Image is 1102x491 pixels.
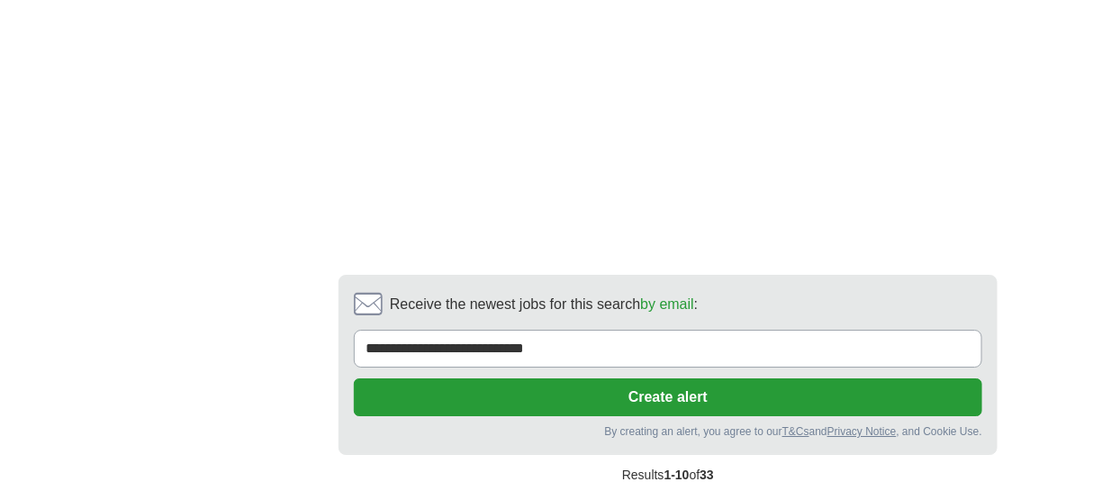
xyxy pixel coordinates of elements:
[664,468,690,482] span: 1-10
[354,423,982,440] div: By creating an alert, you agree to our and , and Cookie Use.
[640,296,694,312] a: by email
[390,294,698,315] span: Receive the newest jobs for this search :
[700,468,714,482] span: 33
[354,378,982,416] button: Create alert
[782,425,809,438] a: T&Cs
[827,425,897,438] a: Privacy Notice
